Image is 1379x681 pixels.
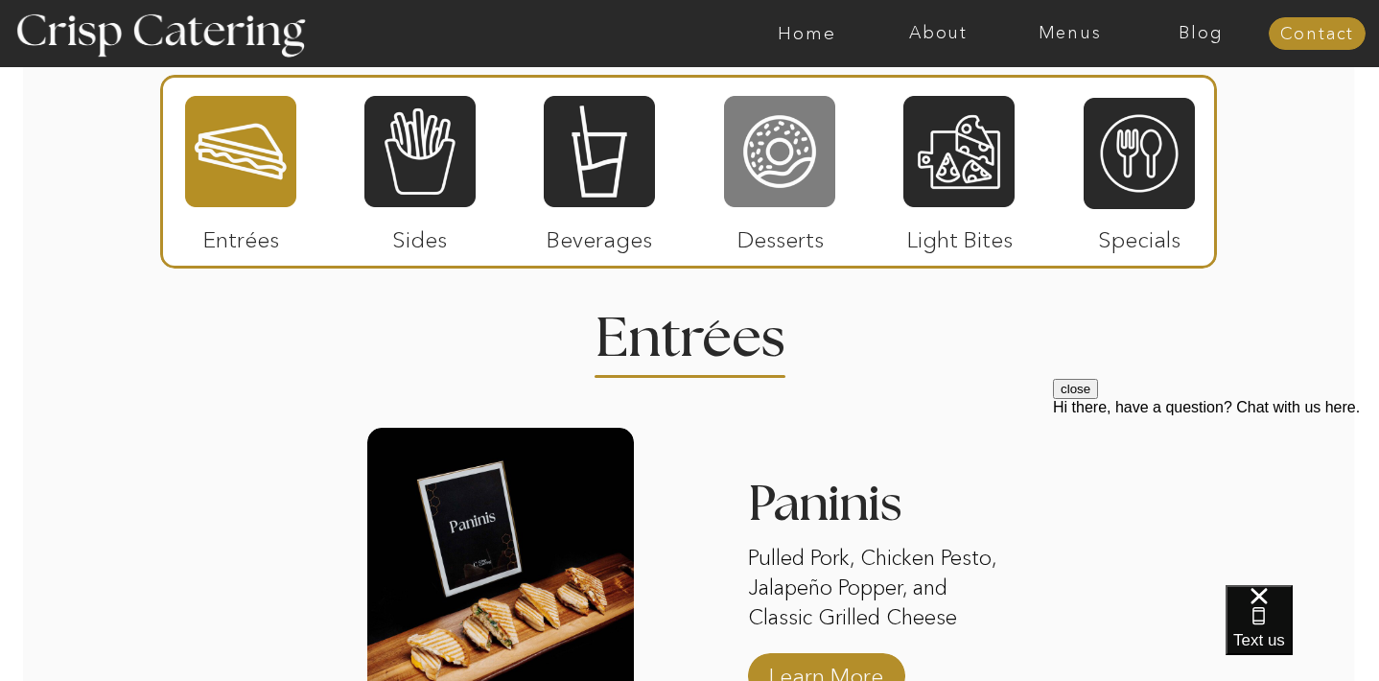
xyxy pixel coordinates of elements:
p: Specials [1075,207,1203,263]
a: About [873,24,1004,43]
p: Light Bites [896,207,1023,263]
a: Contact [1269,25,1366,44]
p: Entrées [177,207,305,263]
p: Pulled Pork, Chicken Pesto, Jalapeño Popper, and Classic Grilled Cheese [748,544,1015,636]
a: Menus [1004,24,1135,43]
a: Home [741,24,873,43]
a: Blog [1135,24,1267,43]
h3: Paninis [748,480,1015,541]
p: Sides [356,207,483,263]
p: Desserts [716,207,844,263]
h2: Entrees [596,312,783,349]
iframe: podium webchat widget bubble [1226,585,1379,681]
p: Beverages [535,207,663,263]
iframe: podium webchat widget prompt [1053,379,1379,609]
